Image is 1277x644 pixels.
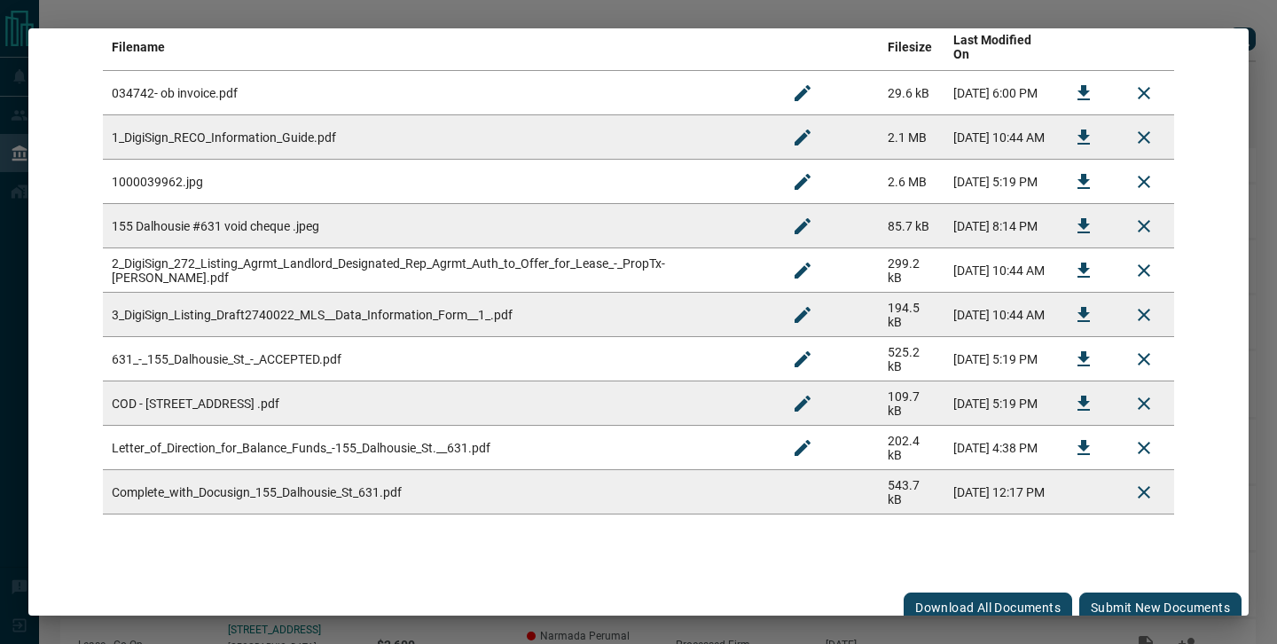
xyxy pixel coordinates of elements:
button: Download All Documents [904,593,1072,623]
td: [DATE] 10:44 AM [944,293,1054,337]
td: 1_DigiSign_RECO_Information_Guide.pdf [103,115,772,160]
button: Download [1062,382,1105,425]
td: 543.7 kB [879,470,944,514]
td: 2.6 MB [879,160,944,204]
td: 1000039962.jpg [103,160,772,204]
button: Rename [781,205,824,247]
td: 109.7 kB [879,381,944,426]
td: [DATE] 10:44 AM [944,115,1054,160]
td: 299.2 kB [879,248,944,293]
button: Rename [781,249,824,292]
button: Download [1062,161,1105,203]
button: Remove File [1123,427,1165,469]
button: Remove File [1123,161,1165,203]
td: 202.4 kB [879,426,944,470]
button: Rename [781,116,824,159]
td: Complete_with_Docusign_155_Dalhousie_St_631.pdf [103,470,772,514]
button: Remove File [1123,205,1165,247]
button: Remove File [1123,249,1165,292]
button: Download [1062,116,1105,159]
button: Remove File [1123,338,1165,381]
td: [DATE] 5:19 PM [944,160,1054,204]
button: Download [1062,249,1105,292]
button: Rename [781,338,824,381]
td: 194.5 kB [879,293,944,337]
td: 2_DigiSign_272_Listing_Agrmt_Landlord_Designated_Rep_Agrmt_Auth_to_Offer_for_Lease_-_PropTx-[PERS... [103,248,772,293]
td: 525.2 kB [879,337,944,381]
button: Rename [781,294,824,336]
button: Download [1062,205,1105,247]
td: [DATE] 10:44 AM [944,248,1054,293]
td: [DATE] 4:38 PM [944,426,1054,470]
td: [DATE] 5:19 PM [944,337,1054,381]
th: edit column [772,24,879,71]
td: 29.6 kB [879,71,944,115]
th: Filesize [879,24,944,71]
button: Download [1062,72,1105,114]
button: Download [1062,294,1105,336]
th: download action column [1054,24,1114,71]
th: Filename [103,24,772,71]
td: Letter_of_Direction_for_Balance_Funds_-155_Dalhousie_St.__631.pdf [103,426,772,470]
button: Rename [781,161,824,203]
td: 631_-_155_Dalhousie_St_-_ACCEPTED.pdf [103,337,772,381]
td: COD - [STREET_ADDRESS] .pdf [103,381,772,426]
button: Delete [1123,471,1165,514]
td: 3_DigiSign_Listing_Draft2740022_MLS__Data_Information_Form__1_.pdf [103,293,772,337]
button: Submit new documents [1079,593,1242,623]
button: Rename [781,427,824,469]
button: Remove File [1123,382,1165,425]
button: Rename [781,72,824,114]
td: 034742- ob invoice.pdf [103,71,772,115]
td: [DATE] 5:19 PM [944,381,1054,426]
button: Remove File [1123,72,1165,114]
td: [DATE] 12:17 PM [944,470,1054,514]
td: 155 Dalhousie #631 void cheque .jpeg [103,204,772,248]
td: [DATE] 6:00 PM [944,71,1054,115]
td: 2.1 MB [879,115,944,160]
button: Download [1062,338,1105,381]
button: Remove File [1123,294,1165,336]
td: [DATE] 8:14 PM [944,204,1054,248]
th: delete file action column [1114,24,1174,71]
button: Remove File [1123,116,1165,159]
td: 85.7 kB [879,204,944,248]
button: Download [1062,427,1105,469]
th: Last Modified On [944,24,1054,71]
button: Rename [781,382,824,425]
